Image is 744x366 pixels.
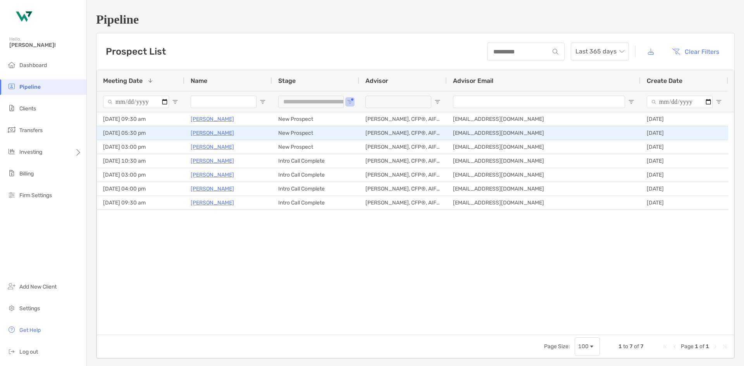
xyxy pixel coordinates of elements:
[7,190,16,199] img: firm-settings icon
[191,198,234,208] a: [PERSON_NAME]
[672,344,678,350] div: Previous Page
[272,140,359,154] div: New Prospect
[347,99,353,105] button: Open Filter Menu
[699,343,704,350] span: of
[19,192,52,199] span: Firm Settings
[553,49,558,55] img: input icon
[359,182,447,196] div: [PERSON_NAME], CFP®, AIF®, CRPC
[19,305,40,312] span: Settings
[19,62,47,69] span: Dashboard
[641,140,728,154] div: [DATE]
[9,3,37,31] img: Zoe Logo
[706,343,709,350] span: 1
[97,168,184,182] div: [DATE] 03:00 pm
[103,96,169,108] input: Meeting Date Filter Input
[447,196,641,210] div: [EMAIL_ADDRESS][DOMAIN_NAME]
[191,96,257,108] input: Name Filter Input
[447,182,641,196] div: [EMAIL_ADDRESS][DOMAIN_NAME]
[628,99,634,105] button: Open Filter Menu
[359,126,447,140] div: [PERSON_NAME], CFP®, AIF®, CPFA
[19,127,43,134] span: Transfers
[7,347,16,356] img: logout icon
[272,196,359,210] div: Intro Call Complete
[19,327,41,333] span: Get Help
[647,96,713,108] input: Create Date Filter Input
[434,99,441,105] button: Open Filter Menu
[272,154,359,168] div: Intro Call Complete
[97,154,184,168] div: [DATE] 10:30 am
[7,303,16,313] img: settings icon
[191,142,234,152] a: [PERSON_NAME]
[272,182,359,196] div: Intro Call Complete
[97,182,184,196] div: [DATE] 04:00 pm
[172,99,178,105] button: Open Filter Menu
[19,149,42,155] span: Investing
[191,156,234,166] a: [PERSON_NAME]
[662,344,668,350] div: First Page
[7,282,16,291] img: add_new_client icon
[7,168,16,178] img: billing icon
[359,112,447,126] div: [PERSON_NAME], CFP®, AIF®, CRPC
[447,126,641,140] div: [EMAIL_ADDRESS][DOMAIN_NAME]
[97,126,184,140] div: [DATE] 05:30 pm
[641,126,728,140] div: [DATE]
[640,343,644,350] span: 7
[447,168,641,182] div: [EMAIL_ADDRESS][DOMAIN_NAME]
[272,112,359,126] div: New Prospect
[191,114,234,124] a: [PERSON_NAME]
[191,128,234,138] a: [PERSON_NAME]
[359,154,447,168] div: [PERSON_NAME], CFP®, AIF®, CRPC
[359,140,447,154] div: [PERSON_NAME], CFP®, AIF®, CRPC
[453,96,625,108] input: Advisor Email Filter Input
[681,343,694,350] span: Page
[447,140,641,154] div: [EMAIL_ADDRESS][DOMAIN_NAME]
[575,43,624,60] span: Last 365 days
[641,112,728,126] div: [DATE]
[7,147,16,156] img: investing icon
[7,82,16,91] img: pipeline icon
[359,196,447,210] div: [PERSON_NAME], CFP®, AIF®, CRPC
[623,343,628,350] span: to
[191,184,234,194] a: [PERSON_NAME]
[722,344,728,350] div: Last Page
[712,344,718,350] div: Next Page
[634,343,639,350] span: of
[191,170,234,180] a: [PERSON_NAME]
[19,170,34,177] span: Billing
[97,196,184,210] div: [DATE] 09:30 am
[695,343,698,350] span: 1
[666,43,725,60] button: Clear Filters
[641,168,728,182] div: [DATE]
[359,168,447,182] div: [PERSON_NAME], CFP®, AIF®, CPFA
[260,99,266,105] button: Open Filter Menu
[629,343,633,350] span: 7
[97,140,184,154] div: [DATE] 03:00 pm
[647,77,682,84] span: Create Date
[7,60,16,69] img: dashboard icon
[578,343,589,350] div: 100
[544,343,570,350] div: Page Size:
[272,126,359,140] div: New Prospect
[9,42,82,48] span: [PERSON_NAME]!
[278,77,296,84] span: Stage
[453,77,493,84] span: Advisor Email
[272,168,359,182] div: Intro Call Complete
[19,284,57,290] span: Add New Client
[618,343,622,350] span: 1
[365,77,388,84] span: Advisor
[19,105,36,112] span: Clients
[447,154,641,168] div: [EMAIL_ADDRESS][DOMAIN_NAME]
[641,196,728,210] div: [DATE]
[19,349,38,355] span: Log out
[7,103,16,113] img: clients icon
[106,46,166,57] h3: Prospect List
[7,125,16,134] img: transfers icon
[641,154,728,168] div: [DATE]
[7,325,16,334] img: get-help icon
